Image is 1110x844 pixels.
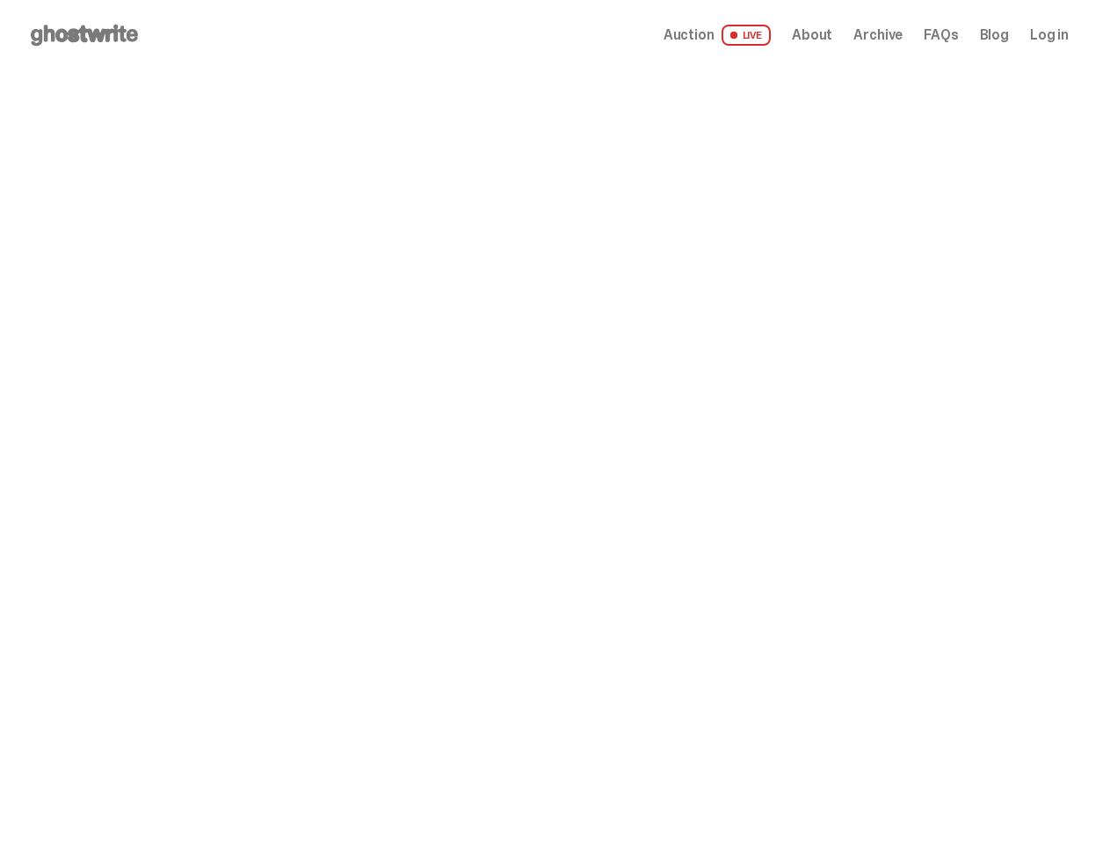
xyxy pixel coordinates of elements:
[924,28,958,42] a: FAQs
[664,28,715,42] span: Auction
[792,28,832,42] a: About
[1030,28,1069,42] a: Log in
[853,28,903,42] a: Archive
[664,25,771,46] a: Auction LIVE
[980,28,1009,42] a: Blog
[722,25,772,46] span: LIVE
